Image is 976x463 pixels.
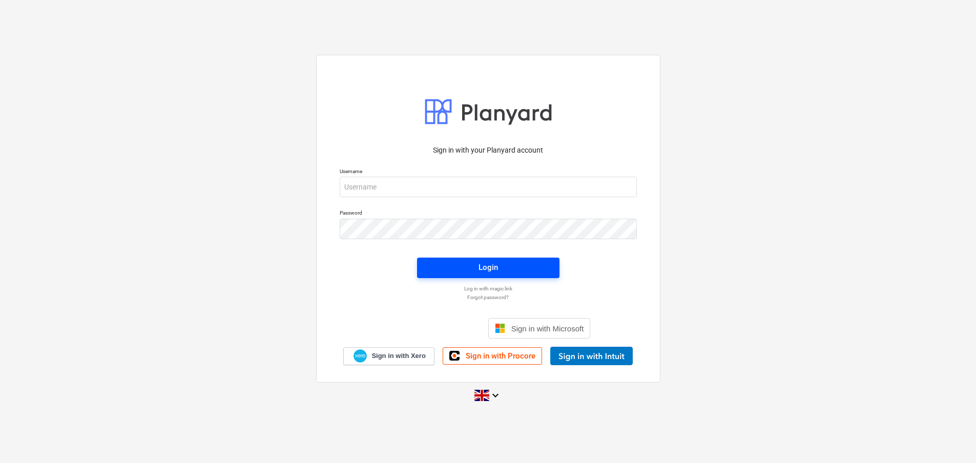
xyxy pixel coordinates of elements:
[335,285,642,292] a: Log in with magic link
[335,294,642,301] a: Forgot password?
[489,389,502,402] i: keyboard_arrow_down
[354,349,367,363] img: Xero logo
[381,317,485,340] iframe: Sign in with Google Button
[340,168,637,177] p: Username
[495,323,505,333] img: Microsoft logo
[340,209,637,218] p: Password
[417,258,559,278] button: Login
[466,351,535,361] span: Sign in with Procore
[343,347,434,365] a: Sign in with Xero
[443,347,542,365] a: Sign in with Procore
[511,324,584,333] span: Sign in with Microsoft
[340,145,637,156] p: Sign in with your Planyard account
[479,261,498,274] div: Login
[371,351,425,361] span: Sign in with Xero
[340,177,637,197] input: Username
